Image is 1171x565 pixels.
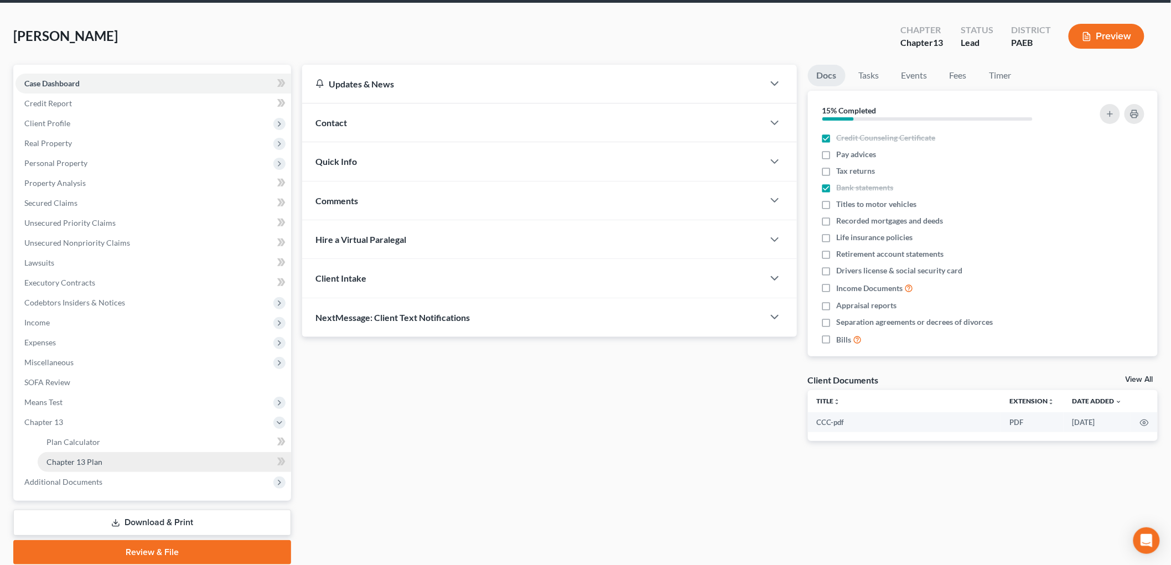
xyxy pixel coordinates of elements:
[817,397,841,405] a: Titleunfold_more
[961,24,993,37] div: Status
[315,195,358,206] span: Comments
[24,318,50,327] span: Income
[837,165,875,177] span: Tax returns
[1010,397,1055,405] a: Extensionunfold_more
[15,193,291,213] a: Secured Claims
[15,372,291,392] a: SOFA Review
[24,218,116,227] span: Unsecured Priority Claims
[15,273,291,293] a: Executory Contracts
[315,312,470,323] span: NextMessage: Client Text Notifications
[24,417,63,427] span: Chapter 13
[837,182,894,193] span: Bank statements
[15,253,291,273] a: Lawsuits
[837,265,963,276] span: Drivers license & social security card
[24,357,74,367] span: Miscellaneous
[850,65,888,86] a: Tasks
[24,258,54,267] span: Lawsuits
[837,215,944,226] span: Recorded mortgages and deeds
[24,238,130,247] span: Unsecured Nonpriority Claims
[24,178,86,188] span: Property Analysis
[315,156,357,167] span: Quick Info
[1011,24,1051,37] div: District
[13,540,291,564] a: Review & File
[38,432,291,452] a: Plan Calculator
[837,334,852,345] span: Bills
[24,198,77,208] span: Secured Claims
[24,158,87,168] span: Personal Property
[24,79,80,88] span: Case Dashboard
[837,149,877,160] span: Pay advices
[837,248,944,260] span: Retirement account statements
[24,397,63,407] span: Means Test
[15,233,291,253] a: Unsecured Nonpriority Claims
[900,37,943,49] div: Chapter
[15,74,291,94] a: Case Dashboard
[1001,412,1064,432] td: PDF
[1133,527,1160,554] div: Open Intercom Messenger
[15,213,291,233] a: Unsecured Priority Claims
[15,94,291,113] a: Credit Report
[24,278,95,287] span: Executory Contracts
[837,132,936,143] span: Credit Counseling Certificate
[834,398,841,405] i: unfold_more
[837,232,913,243] span: Life insurance policies
[933,37,943,48] span: 13
[1048,398,1055,405] i: unfold_more
[24,298,125,307] span: Codebtors Insiders & Notices
[1069,24,1144,49] button: Preview
[315,234,406,245] span: Hire a Virtual Paralegal
[961,37,993,49] div: Lead
[1116,398,1122,405] i: expand_more
[46,457,102,466] span: Chapter 13 Plan
[13,28,118,44] span: [PERSON_NAME]
[24,377,70,387] span: SOFA Review
[315,117,347,128] span: Contact
[24,99,72,108] span: Credit Report
[24,338,56,347] span: Expenses
[24,118,70,128] span: Client Profile
[1064,412,1131,432] td: [DATE]
[808,412,1002,432] td: CCC-pdf
[822,106,877,115] strong: 15% Completed
[13,510,291,536] a: Download & Print
[808,374,879,386] div: Client Documents
[837,317,993,328] span: Separation agreements or decrees of divorces
[837,199,917,210] span: Titles to motor vehicles
[837,300,897,311] span: Appraisal reports
[46,437,100,447] span: Plan Calculator
[837,283,903,294] span: Income Documents
[38,452,291,472] a: Chapter 13 Plan
[1072,397,1122,405] a: Date Added expand_more
[808,65,846,86] a: Docs
[893,65,936,86] a: Events
[15,173,291,193] a: Property Analysis
[941,65,976,86] a: Fees
[1011,37,1051,49] div: PAEB
[24,138,72,148] span: Real Property
[315,78,750,90] div: Updates & News
[315,273,366,283] span: Client Intake
[981,65,1020,86] a: Timer
[24,477,102,486] span: Additional Documents
[1126,376,1153,383] a: View All
[900,24,943,37] div: Chapter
